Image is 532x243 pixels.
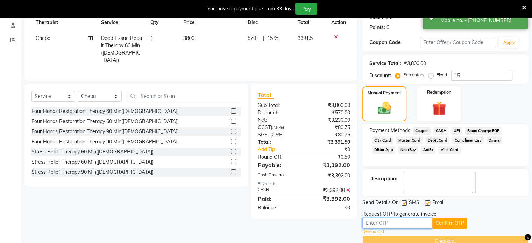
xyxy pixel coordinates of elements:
span: Deep Tissue Repair Therapy 60 Min([DEMOGRAPHIC_DATA]) [101,35,142,63]
span: 1 [150,35,153,41]
span: | [263,35,264,42]
div: ₹0.50 [304,153,355,161]
th: Action [327,15,350,30]
span: Complimentary [452,136,484,144]
div: Discount: [253,109,304,116]
span: 3800 [183,35,194,41]
div: ₹3,392.00 [304,161,355,169]
th: Total [293,15,327,30]
span: Send Details On [362,199,399,208]
span: NearBuy [398,146,418,154]
div: Balance : [253,204,304,212]
span: SMS [409,199,419,208]
div: ( ) [253,124,304,131]
a: Resend OTP [362,229,385,235]
div: ₹3,392.00 [304,172,355,179]
div: Request OTP to generate invoice [362,210,437,218]
div: ₹3,392.00 [304,194,355,203]
label: Redemption [427,89,451,95]
div: Four Hands Restoration Therapy 90 Min([DEMOGRAPHIC_DATA]) [31,128,179,135]
input: Search or Scan [127,91,241,101]
div: ( ) [253,131,304,138]
div: ₹3,800.00 [304,102,355,109]
label: Percentage [403,72,426,78]
div: Stress Relief Therapy 60 Min([DEMOGRAPHIC_DATA]) [31,148,154,156]
button: Pay [295,3,317,15]
span: City Card [372,136,393,144]
div: Description: [369,175,397,183]
span: 3391.5 [297,35,312,41]
div: ₹80.75 [304,131,355,138]
span: 2.5% [272,132,282,137]
span: CASH [433,127,448,135]
div: Four Hands Restoration Therapy 60 Min([DEMOGRAPHIC_DATA]) [31,108,179,115]
span: Email [432,199,444,208]
th: Qty [146,15,179,30]
span: Total [258,91,274,99]
span: 2.5% [272,124,283,130]
div: Net: [253,116,304,124]
div: Stress Relief Therapy 60 Min([DEMOGRAPHIC_DATA]) [31,158,154,166]
div: CASH [253,187,304,194]
img: _gift.svg [428,100,451,117]
div: Total: [253,138,304,146]
img: _cash.svg [374,100,395,116]
div: Paid: [253,194,304,203]
th: Disc [243,15,293,30]
input: Enter OTP [362,218,432,229]
div: 0 [386,24,389,31]
span: CGST [258,124,271,130]
div: Payable: [253,161,304,169]
span: 570 F [248,35,260,42]
div: Cash Tendered: [253,172,304,179]
span: Dittor App [372,146,396,154]
button: Apply [499,37,519,48]
a: Add Tip [253,146,312,153]
div: Discount: [369,72,391,79]
button: Confirm OTP [432,218,467,229]
span: Diners [487,136,502,144]
span: SGST [258,131,270,138]
span: Payment Methods [369,127,410,134]
th: Service [97,15,146,30]
div: Payments [258,181,350,187]
label: Fixed [437,72,447,78]
div: You have a payment due from 33 days [207,5,294,13]
div: ₹3,800.00 [404,60,426,67]
span: Visa Card [438,146,461,154]
span: Room Charge EGP [465,127,502,135]
div: ₹3,392.00 [304,187,355,194]
div: ₹3,230.00 [304,116,355,124]
label: Manual Payment [368,90,401,96]
div: Coupon Code [369,39,420,46]
div: Service Total: [369,60,401,67]
div: ₹0 [304,204,355,212]
span: 15 % [267,35,278,42]
span: AmEx [421,146,435,154]
div: Sub Total: [253,102,304,109]
div: Four Hands Restoration Therapy 60 Min([DEMOGRAPHIC_DATA]) [31,118,179,125]
span: UPI [451,127,462,135]
div: ₹3,391.50 [304,138,355,146]
div: Points: [369,24,385,31]
th: Price [179,15,243,30]
span: Master Card [396,136,423,144]
div: ₹570.00 [304,109,355,116]
div: Stress Relief Therapy 90 Min([DEMOGRAPHIC_DATA]) [31,169,154,176]
span: Cheba [36,35,50,41]
input: Enter Offer / Coupon Code [420,37,496,48]
div: Round Off: [253,153,304,161]
div: ₹80.75 [304,124,355,131]
div: ₹0 [312,146,355,153]
div: Four Hands Restoration Therapy 90 Min([DEMOGRAPHIC_DATA]) [31,138,179,145]
span: Coupon [413,127,431,135]
span: Debit Card [425,136,449,144]
th: Therapist [31,15,97,30]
